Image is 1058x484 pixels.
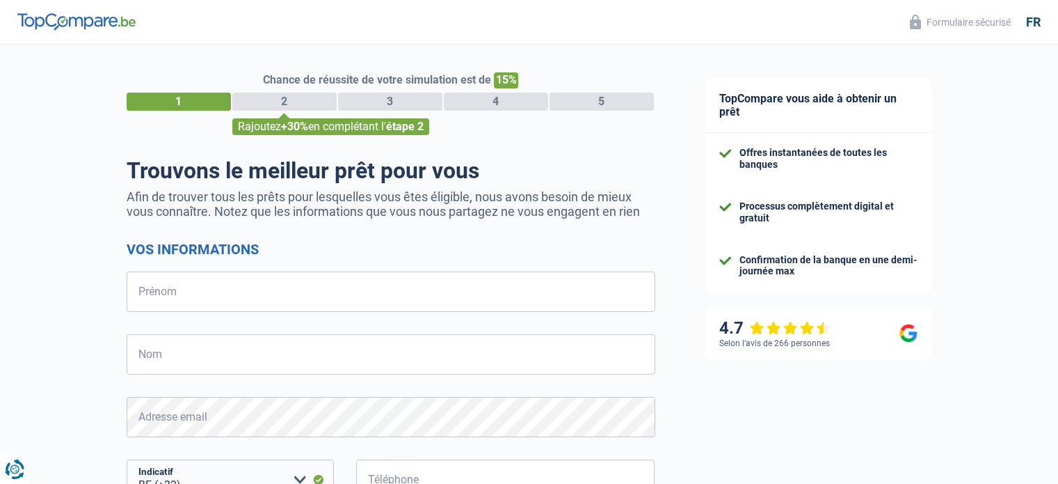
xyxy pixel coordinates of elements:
[281,120,308,133] span: +30%
[127,157,655,184] h1: Trouvons le meilleur prêt pour vous
[719,338,830,348] div: Selon l’avis de 266 personnes
[17,13,136,30] img: TopCompare Logo
[901,10,1019,33] button: Formulaire sécurisé
[232,93,337,111] div: 2
[127,189,655,219] p: Afin de trouver tous les prêts pour lesquelles vous êtes éligible, nous avons besoin de mieux vou...
[739,254,917,278] div: Confirmation de la banque en une demi-journée max
[1026,15,1041,30] div: fr
[739,201,917,224] div: Processus complètement digital et gratuit
[127,93,231,111] div: 1
[263,73,491,86] span: Chance de réussite de votre simulation est de
[386,120,424,133] span: étape 2
[232,118,429,135] div: Rajoutez en complétant l'
[494,72,518,88] span: 15%
[719,318,831,338] div: 4.7
[127,241,655,258] h2: Vos informations
[550,93,654,111] div: 5
[705,78,931,133] div: TopCompare vous aide à obtenir un prêt
[444,93,548,111] div: 4
[338,93,442,111] div: 3
[739,147,917,171] div: Offres instantanées de toutes les banques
